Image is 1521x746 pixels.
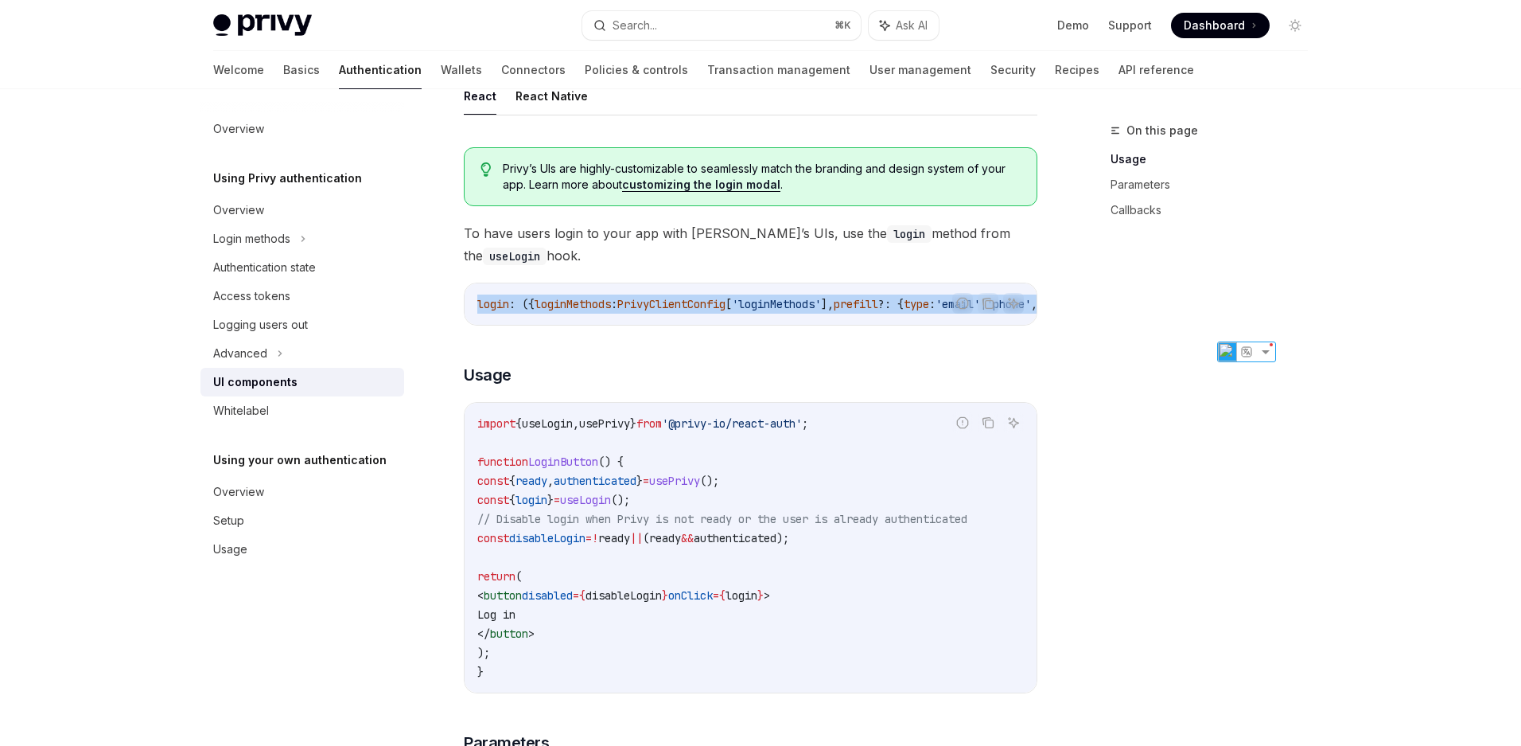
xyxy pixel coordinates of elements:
a: API reference [1118,51,1194,89]
a: UI components [200,368,404,396]
a: Security [990,51,1036,89]
span: Log in [477,607,515,622]
span: } [547,493,554,507]
span: To have users login to your app with [PERSON_NAME]’s UIs, use the method from the hook. [464,222,1037,267]
span: const [477,531,509,545]
span: = [585,531,592,545]
span: button [490,627,528,641]
button: Copy the contents from the code block [978,412,998,433]
button: Report incorrect code [952,412,973,433]
a: Demo [1057,18,1089,33]
span: </ [477,627,490,641]
span: '@privy-io/react-auth' [662,416,802,431]
span: : ({ [509,297,535,311]
span: ready [649,531,681,545]
span: < [477,588,484,603]
span: , [547,474,554,488]
span: ready [515,474,547,488]
span: : [929,297,936,311]
span: button [484,588,522,603]
div: UI components [213,373,298,392]
div: Advanced [213,344,267,363]
span: authenticated [554,474,636,488]
span: usePrivy [579,416,630,431]
span: 'email' [936,297,980,311]
span: login [477,297,509,311]
code: login [887,225,932,243]
a: Connectors [501,51,566,89]
span: login [725,588,757,603]
div: Overview [213,119,264,139]
a: Support [1108,18,1152,33]
span: } [636,474,643,488]
a: Usage [200,535,404,564]
span: (); [700,474,719,488]
span: [ [725,297,732,311]
button: React Native [515,77,588,115]
span: onClick [668,588,713,603]
span: function [477,455,528,469]
code: useLogin [483,248,547,265]
div: Overview [213,482,264,502]
span: usePrivy [649,474,700,488]
span: LoginButton [528,455,598,469]
h5: Using your own authentication [213,451,387,470]
a: Wallets [441,51,482,89]
span: } [757,588,764,603]
span: Usage [464,364,512,386]
div: Usage [213,540,247,559]
a: Authentication state [200,253,404,282]
span: = [573,588,579,603]
span: : [611,297,617,311]
button: Ask AI [1003,412,1024,433]
span: (); [611,493,630,507]
span: { [509,474,515,488]
div: Login methods [213,229,290,248]
span: const [477,493,509,507]
span: { [509,493,515,507]
a: Welcome [213,51,264,89]
span: = [643,474,649,488]
button: Report incorrect code [952,293,973,314]
span: , [573,416,579,431]
span: } [630,416,636,431]
span: 'loginMethods' [732,297,821,311]
span: disabled [522,588,573,603]
a: Logging users out [200,311,404,339]
a: customizing the login modal [622,178,780,192]
a: Callbacks [1111,197,1321,223]
div: Overview [213,201,264,220]
span: PrivyClientConfig [617,297,725,311]
span: || [630,531,643,545]
a: Policies & controls [585,51,688,89]
div: Logging users out [213,315,308,334]
span: > [528,627,535,641]
span: ?: { [878,297,904,311]
button: React [464,77,496,115]
span: loginMethods [535,297,611,311]
div: Whitelabel [213,401,269,420]
div: Authentication state [213,258,316,277]
a: Dashboard [1171,13,1270,38]
span: prefill [834,297,878,311]
a: Parameters [1111,172,1321,197]
span: authenticated [694,531,776,545]
span: ready [598,531,630,545]
a: Access tokens [200,282,404,311]
span: } [662,588,668,603]
button: Copy the contents from the code block [978,293,998,314]
span: = [713,588,719,603]
span: const [477,474,509,488]
a: Transaction management [707,51,850,89]
span: ! [592,531,598,545]
a: Recipes [1055,51,1099,89]
a: User management [869,51,971,89]
span: return [477,569,515,584]
h5: Using Privy authentication [213,169,362,188]
span: ); [776,531,789,545]
div: Setup [213,511,244,530]
span: login [515,493,547,507]
span: > [764,588,770,603]
a: Overview [200,115,404,143]
span: from [636,416,662,431]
